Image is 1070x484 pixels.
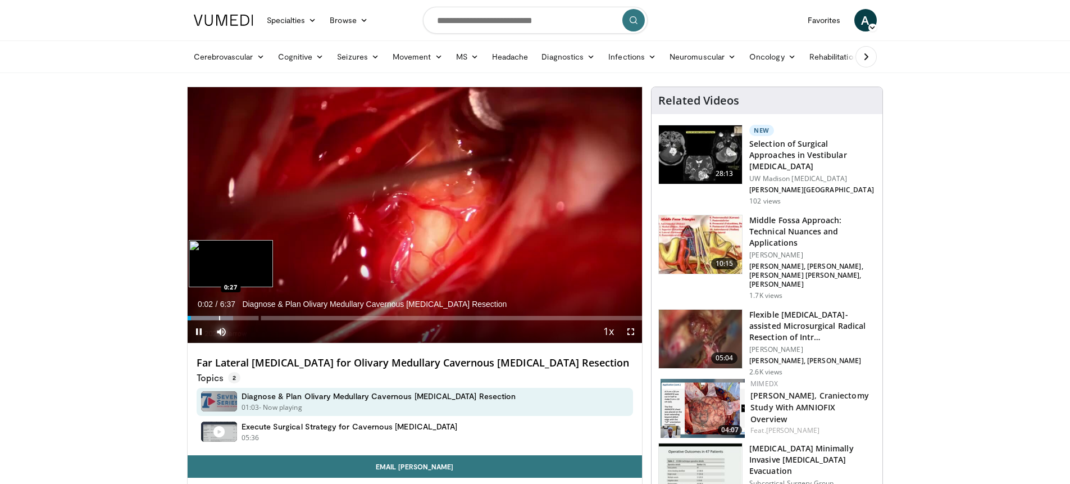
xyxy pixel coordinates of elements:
[188,316,643,320] div: Progress Bar
[220,300,235,309] span: 6:37
[620,320,642,343] button: Fullscreen
[188,320,210,343] button: Pause
[242,433,259,443] p: 05:36
[749,291,782,300] p: 1.7K views
[711,352,738,364] span: 05:04
[749,251,876,260] p: [PERSON_NAME]
[597,320,620,343] button: Playback Rate
[242,422,458,432] h4: Execute Surgical Strategy for Cavernous [MEDICAL_DATA]
[749,309,876,343] h3: Flexible [MEDICAL_DATA]-assisted Microsurgical Radical Resection of Intr…
[749,138,876,172] h3: Selection of Surgical Approaches in Vestibular [MEDICAL_DATA]
[271,46,331,68] a: Cognitive
[194,15,253,26] img: VuMedi Logo
[801,9,848,31] a: Favorites
[449,46,485,68] a: MS
[659,215,742,274] img: b6d102d1-0ee9-429a-b0bc-e8787b0580f8.150x105_q85_crop-smart_upscale.jpg
[803,46,864,68] a: Rehabilitation
[423,7,648,34] input: Search topics, interventions
[330,46,386,68] a: Seizures
[750,379,778,388] a: MIMEDX
[711,168,738,179] span: 28:13
[187,46,271,68] a: Cerebrovascular
[743,46,803,68] a: Oncology
[663,46,743,68] a: Neuromuscular
[189,240,273,287] img: image.jpeg
[188,455,643,478] a: Email [PERSON_NAME]
[749,125,774,136] p: New
[228,372,240,383] span: 2
[659,310,742,368] img: fa157809-7943-48e7-b26e-9de7981c1aa9.150x105_q85_crop-smart_upscale.jpg
[658,125,876,206] a: 28:13 New Selection of Surgical Approaches in Vestibular [MEDICAL_DATA] UW Madison [MEDICAL_DATA]...
[197,357,634,369] h4: Far Lateral [MEDICAL_DATA] for Olivary Medullary Cavernous [MEDICAL_DATA] Resection
[259,402,302,413] p: - Now playing
[749,368,782,377] p: 2.6K views
[750,390,869,424] a: [PERSON_NAME], Craniectomy Study With AMNIOFIX Overview
[749,345,876,354] p: [PERSON_NAME]
[198,300,213,309] span: 0:02
[659,125,742,184] img: 95682de8-e5df-4f0b-b2ef-b28e4a24467c.150x105_q85_crop-smart_upscale.jpg
[210,320,233,343] button: Mute
[749,197,781,206] p: 102 views
[749,356,876,365] p: [PERSON_NAME], [PERSON_NAME]
[854,9,877,31] a: A
[386,46,449,68] a: Movement
[658,309,876,377] a: 05:04 Flexible [MEDICAL_DATA]-assisted Microsurgical Radical Resection of Intr… [PERSON_NAME] [PE...
[658,215,876,300] a: 10:15 Middle Fossa Approach: Technical Nuances and Applications [PERSON_NAME] [PERSON_NAME], [PER...
[711,258,738,269] span: 10:15
[749,443,876,477] h3: [MEDICAL_DATA] Minimally Invasive [MEDICAL_DATA] Evacuation
[749,174,876,183] p: UW Madison [MEDICAL_DATA]
[323,9,375,31] a: Browse
[535,46,602,68] a: Diagnostics
[602,46,663,68] a: Infections
[661,379,745,438] a: 04:07
[658,94,739,107] h4: Related Videos
[749,215,876,248] h3: Middle Fossa Approach: Technical Nuances and Applications
[749,186,876,194] p: [PERSON_NAME][GEOGRAPHIC_DATA]
[242,299,507,309] span: Diagnose & Plan Olivary Medullary Cavernous [MEDICAL_DATA] Resection
[197,372,240,383] p: Topics
[242,391,516,401] h4: Diagnose & Plan Olivary Medullary Cavernous [MEDICAL_DATA] Resection
[661,379,745,438] img: b3bc365c-1956-4fdf-a278-b344dfed1373.png.150x105_q85_crop-smart_upscale.png
[188,87,643,343] video-js: Video Player
[718,425,742,435] span: 04:07
[750,426,873,436] div: Feat.
[260,9,324,31] a: Specialties
[242,402,259,413] p: 01:03
[766,426,819,435] a: [PERSON_NAME]
[216,300,218,309] span: /
[749,262,876,289] p: [PERSON_NAME], [PERSON_NAME], [PERSON_NAME] [PERSON_NAME], [PERSON_NAME]
[485,46,535,68] a: Headache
